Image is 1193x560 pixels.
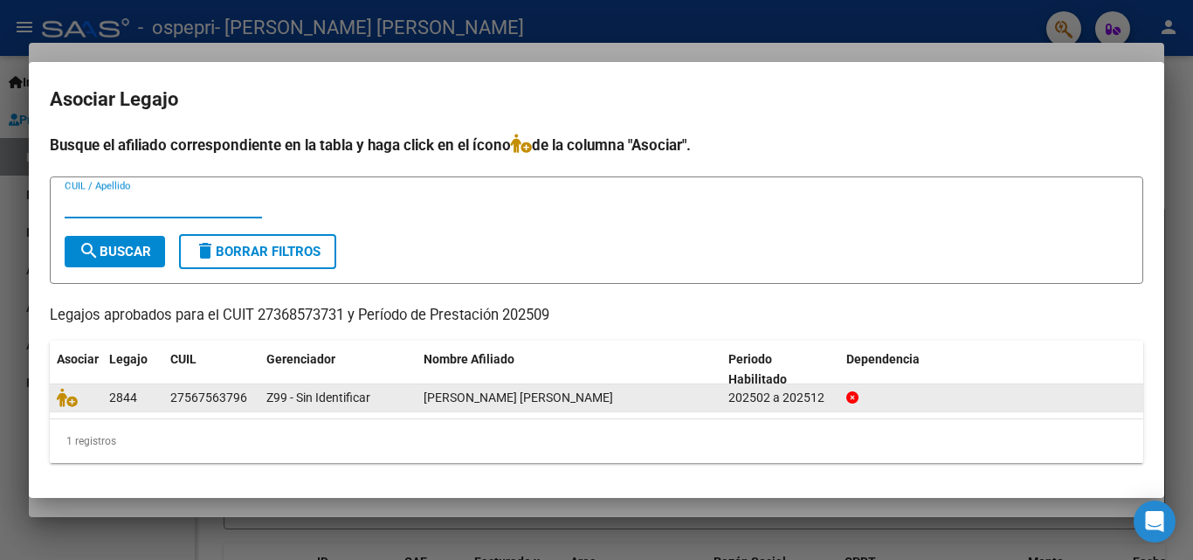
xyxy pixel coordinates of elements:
datatable-header-cell: Periodo Habilitado [721,341,839,398]
span: Dependencia [846,352,920,366]
datatable-header-cell: Asociar [50,341,102,398]
span: Nombre Afiliado [424,352,514,366]
datatable-header-cell: CUIL [163,341,259,398]
p: Legajos aprobados para el CUIT 27368573731 y Período de Prestación 202509 [50,305,1143,327]
h2: Asociar Legajo [50,83,1143,116]
span: ORTIZ CONTRERAS AMPARO [424,391,613,404]
mat-icon: search [79,240,100,261]
span: Gerenciador [266,352,335,366]
div: 1 registros [50,419,1143,463]
div: Open Intercom Messenger [1134,501,1176,543]
datatable-header-cell: Nombre Afiliado [417,341,721,398]
span: Z99 - Sin Identificar [266,391,370,404]
button: Buscar [65,236,165,267]
div: 202502 a 202512 [728,388,832,408]
datatable-header-cell: Dependencia [839,341,1144,398]
datatable-header-cell: Gerenciador [259,341,417,398]
mat-icon: delete [195,240,216,261]
div: 27567563796 [170,388,247,408]
button: Borrar Filtros [179,234,336,269]
span: Buscar [79,244,151,259]
span: Asociar [57,352,99,366]
span: Legajo [109,352,148,366]
span: Borrar Filtros [195,244,321,259]
span: CUIL [170,352,197,366]
h4: Busque el afiliado correspondiente en la tabla y haga click en el ícono de la columna "Asociar". [50,134,1143,156]
span: Periodo Habilitado [728,352,787,386]
datatable-header-cell: Legajo [102,341,163,398]
span: 2844 [109,391,137,404]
